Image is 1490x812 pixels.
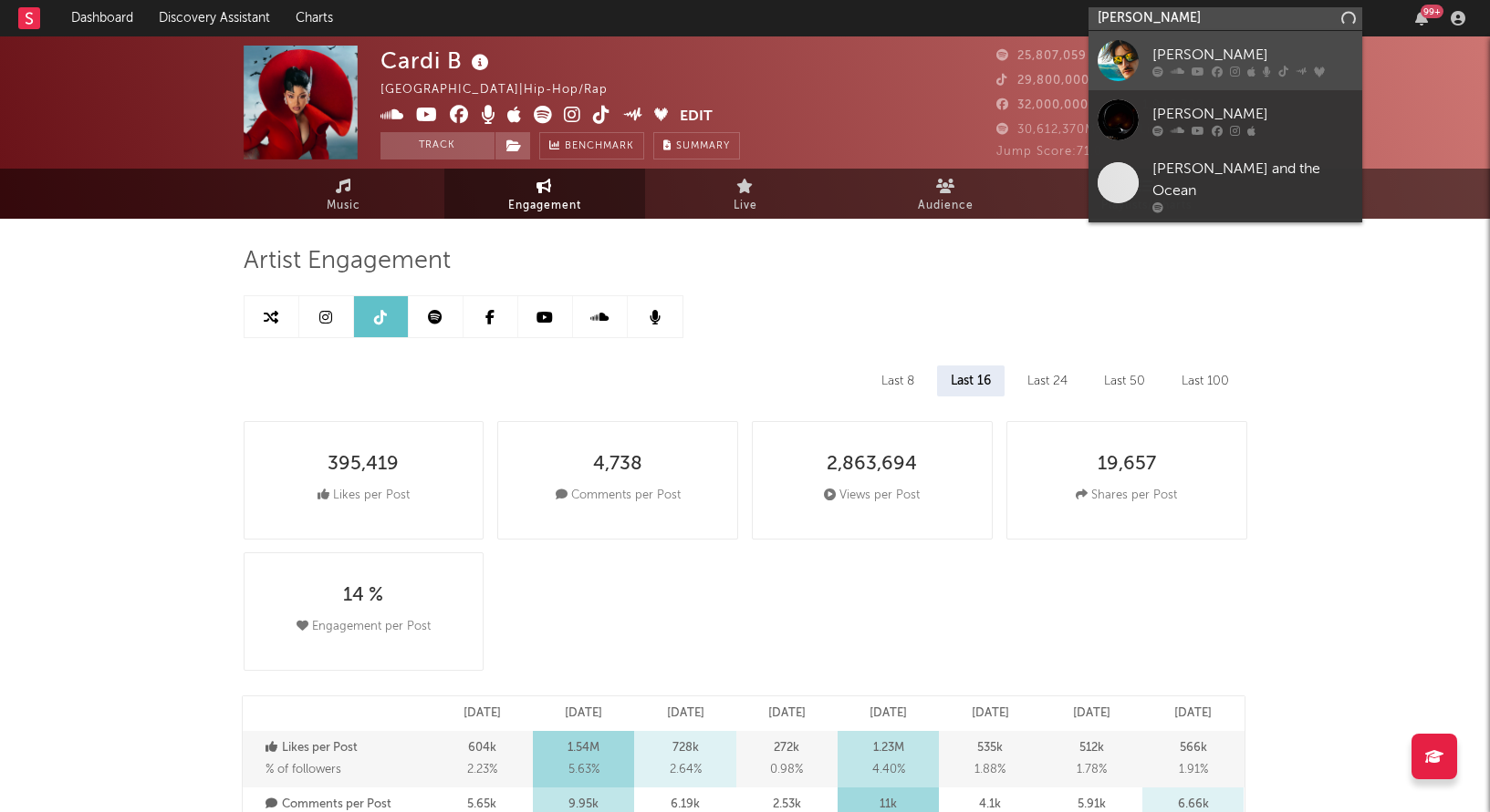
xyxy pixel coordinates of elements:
[676,141,730,151] span: Summary
[343,585,383,607] div: 14 %
[468,737,496,759] p: 604k
[1073,703,1110,725] p: [DATE]
[593,454,642,476] div: 4,738
[1090,365,1159,396] div: Last 50
[972,703,1009,725] p: [DATE]
[380,79,629,101] div: [GEOGRAPHIC_DATA] | Hip-Hop/Rap
[918,195,974,217] span: Audience
[868,365,928,396] div: Last 8
[539,132,644,159] a: Benchmark
[565,136,634,158] span: Benchmark
[444,169,645,219] a: Engagement
[568,759,599,781] span: 5.63 %
[996,75,1089,87] span: 29,800,000
[827,454,917,476] div: 2,863,694
[653,132,740,159] button: Summary
[996,50,1087,62] span: 25,807,059
[667,703,704,725] p: [DATE]
[1079,737,1104,759] p: 512k
[508,195,581,217] span: Engagement
[996,99,1089,111] span: 32,000,000
[380,46,494,76] div: Cardi B
[1076,485,1177,507] div: Shares per Post
[846,169,1047,219] a: Audience
[996,146,1102,158] span: Jump Score: 71.0
[1014,365,1081,396] div: Last 24
[1180,737,1207,759] p: 566k
[318,485,410,507] div: Likes per Post
[266,737,427,759] p: Likes per Post
[244,169,444,219] a: Music
[872,759,905,781] span: 4.40 %
[1152,159,1353,202] div: [PERSON_NAME] and the Ocean
[937,365,1005,396] div: Last 16
[1174,703,1212,725] p: [DATE]
[467,759,497,781] span: 2.23 %
[768,703,806,725] p: [DATE]
[996,124,1196,136] span: 30,612,370 Monthly Listeners
[734,195,757,217] span: Live
[1098,454,1156,476] div: 19,657
[770,759,803,781] span: 0.98 %
[774,737,799,759] p: 272k
[297,616,431,638] div: Engagement per Post
[327,195,360,217] span: Music
[464,703,501,725] p: [DATE]
[1415,11,1428,26] button: 99+
[977,737,1003,759] p: 535k
[1089,90,1362,149] a: [PERSON_NAME]
[568,737,599,759] p: 1.54M
[680,106,713,128] button: Edit
[873,737,904,759] p: 1.23M
[1047,169,1247,219] a: Playlists/Charts
[1089,31,1362,90] a: [PERSON_NAME]
[380,132,495,159] button: Track
[1077,759,1107,781] span: 1.78 %
[266,764,341,776] span: % of followers
[974,759,1005,781] span: 1.88 %
[870,703,907,725] p: [DATE]
[672,737,699,759] p: 728k
[244,251,451,272] span: Artist Engagement
[645,169,846,219] a: Live
[1168,365,1243,396] div: Last 100
[1152,44,1353,66] div: [PERSON_NAME]
[556,485,681,507] div: Comments per Post
[1179,759,1208,781] span: 1.91 %
[1089,7,1362,30] input: Search for artists
[824,485,920,507] div: Views per Post
[565,703,602,725] p: [DATE]
[1421,5,1443,18] div: 99 +
[1152,103,1353,125] div: [PERSON_NAME]
[328,454,399,476] div: 395,419
[1089,149,1362,222] a: [PERSON_NAME] and the Ocean
[670,759,702,781] span: 2.64 %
